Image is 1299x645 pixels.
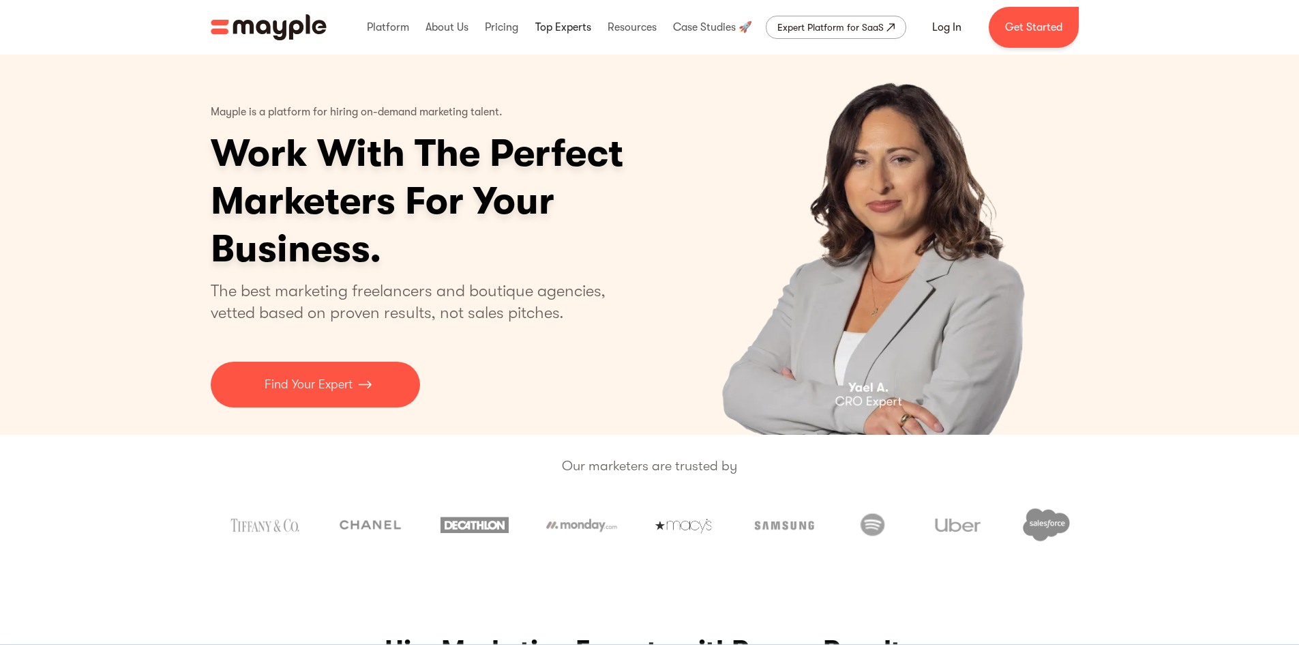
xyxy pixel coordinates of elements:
[989,7,1079,48] a: Get Started
[211,362,420,407] a: Find Your Expert
[211,14,327,40] img: Mayple logo
[663,55,1089,435] div: carousel
[766,16,906,39] a: Expert Platform for SaaS
[422,5,472,49] div: About Us
[532,5,595,49] div: Top Experts
[211,14,327,40] a: home
[211,280,622,324] p: The best marketing freelancers and boutique agencies, vetted based on proven results, not sales p...
[663,55,1089,435] div: 3 of 4
[211,96,503,130] p: Mayple is a platform for hiring on-demand marketing talent.
[604,5,660,49] div: Resources
[916,11,978,44] a: Log In
[265,375,353,394] p: Find Your Expert
[777,19,884,35] div: Expert Platform for SaaS
[481,5,522,49] div: Pricing
[211,130,729,273] h1: Work With The Perfect Marketers For Your Business.
[363,5,413,49] div: Platform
